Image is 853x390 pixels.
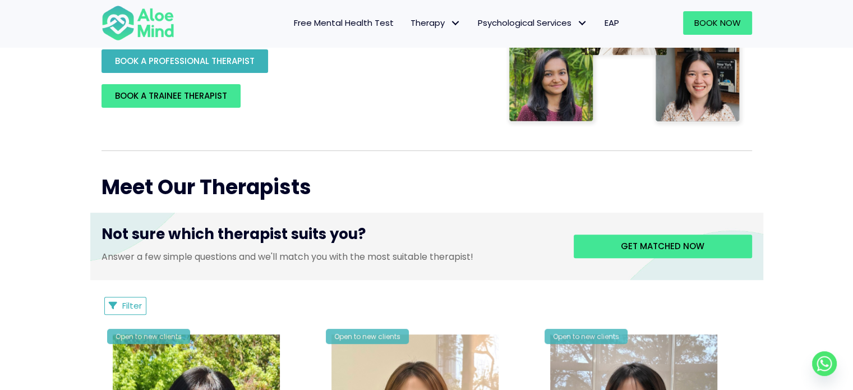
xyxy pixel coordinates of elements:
span: Therapy [411,17,461,29]
span: Psychological Services [478,17,588,29]
div: Open to new clients [107,329,190,344]
span: Meet Our Therapists [102,173,311,201]
span: EAP [605,17,619,29]
a: Book Now [683,11,752,35]
span: BOOK A TRAINEE THERAPIST [115,90,227,102]
span: BOOK A PROFESSIONAL THERAPIST [115,55,255,67]
div: Open to new clients [326,329,409,344]
img: Aloe mind Logo [102,4,174,42]
div: Open to new clients [545,329,628,344]
a: Psychological ServicesPsychological Services: submenu [469,11,596,35]
span: Therapy: submenu [448,15,464,31]
button: Filter Listings [104,297,147,315]
span: Psychological Services: submenu [574,15,591,31]
a: BOOK A TRAINEE THERAPIST [102,84,241,108]
a: TherapyTherapy: submenu [402,11,469,35]
nav: Menu [189,11,628,35]
h3: Not sure which therapist suits you? [102,224,557,250]
a: BOOK A PROFESSIONAL THERAPIST [102,49,268,73]
p: Answer a few simple questions and we'll match you with the most suitable therapist! [102,250,557,263]
a: EAP [596,11,628,35]
a: Get matched now [574,235,752,258]
span: Free Mental Health Test [294,17,394,29]
span: Get matched now [621,240,704,252]
span: Book Now [694,17,741,29]
a: Free Mental Health Test [285,11,402,35]
a: Whatsapp [812,351,837,376]
span: Filter [122,300,142,311]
